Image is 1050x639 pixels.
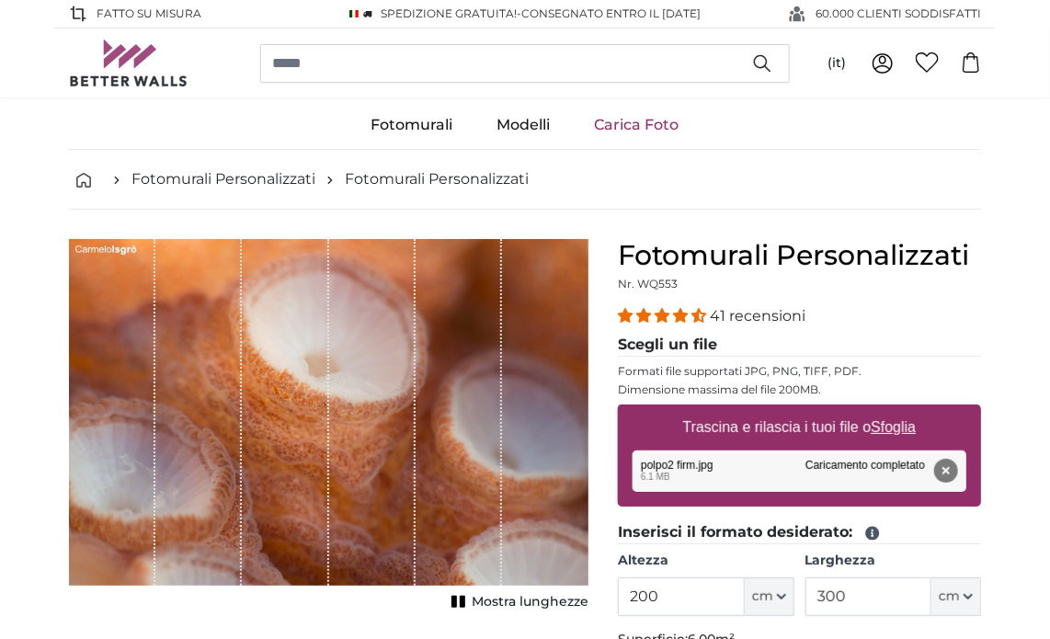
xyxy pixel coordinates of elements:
a: Fotomurali Personalizzati [131,168,315,190]
a: Fotomurali [349,101,475,149]
span: 4.39 stars [618,307,710,325]
u: Sfoglia [872,419,917,435]
nav: breadcrumbs [69,150,981,210]
p: Dimensione massima del file 200MB. [618,382,981,397]
span: - [518,6,702,20]
span: cm [939,588,960,606]
a: Carica Foto [573,101,702,149]
img: Betterwalls [69,40,188,86]
span: Mostra lunghezze [472,593,588,611]
p: Formati file supportati JPG, PNG, TIFF, PDF. [618,364,981,379]
label: Altezza [618,552,793,570]
legend: Inserisci il formato desiderato: [618,521,981,544]
legend: Scegli un file [618,334,981,357]
button: (it) [813,47,861,80]
span: cm [752,588,773,606]
button: cm [931,577,981,616]
label: Larghezza [805,552,981,570]
a: Modelli [475,101,573,149]
a: Fotomurali Personalizzati [345,168,529,190]
label: Trascina e rilascia i tuoi file o [676,409,924,446]
button: cm [745,577,794,616]
span: 41 recensioni [710,307,805,325]
span: Fatto su misura [97,6,201,22]
span: Consegnato entro il [DATE] [522,6,702,20]
span: 60.000 CLIENTI SODDISFATTI [816,6,981,22]
div: 1 of 1 [69,239,588,615]
span: Spedizione GRATUITA! [382,6,518,20]
button: Mostra lunghezze [446,589,588,615]
h1: Fotomurali Personalizzati [618,239,981,272]
span: Nr. WQ553 [618,277,678,291]
img: Italia [349,10,359,17]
